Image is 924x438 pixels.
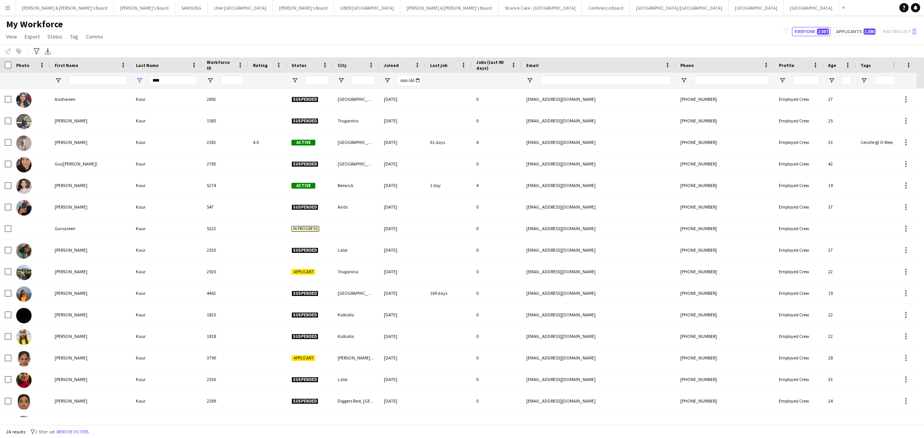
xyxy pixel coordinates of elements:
[16,179,32,194] img: Gurjot Kaur
[379,390,425,411] div: [DATE]
[472,261,522,282] div: 0
[131,89,202,110] div: Kaur
[824,175,856,196] div: 19
[131,153,202,174] div: Kaur
[522,390,676,411] div: [EMAIL_ADDRESS][DOMAIN_NAME]
[338,77,345,84] button: Open Filter Menu
[828,62,836,68] span: Age
[291,204,318,210] span: Suspended
[779,77,786,84] button: Open Filter Menu
[379,369,425,390] div: [DATE]
[150,76,198,85] input: Last Name Filter Input
[6,18,63,30] span: My Workforce
[425,283,472,304] div: 169 days
[50,326,131,347] div: [PERSON_NAME]
[22,32,43,42] a: Export
[522,132,676,153] div: [EMAIL_ADDRESS][DOMAIN_NAME]
[6,33,17,40] span: View
[291,247,318,253] span: Suspended
[856,132,902,153] div: CeraVe @ O Week 2025
[384,77,391,84] button: Open Filter Menu
[16,243,32,259] img: Harman Kaur
[333,283,379,304] div: [GEOGRAPHIC_DATA]
[291,161,318,167] span: Suspended
[522,261,676,282] div: [EMAIL_ADDRESS][DOMAIN_NAME]
[291,226,319,232] span: In progress
[824,261,856,282] div: 22
[630,0,729,15] button: [GEOGRAPHIC_DATA]/[GEOGRAPHIC_DATA]
[774,175,824,196] div: Employed Crew
[472,153,522,174] div: 0
[16,308,32,323] img: Mandeep Kaur
[25,33,40,40] span: Export
[398,76,421,85] input: Joined Filter Input
[50,390,131,411] div: [PERSON_NAME]
[86,33,103,40] span: Comms
[202,412,248,433] div: 1471
[16,157,32,172] img: Gia(Gurjit) Kaur
[824,132,856,153] div: 33
[472,347,522,368] div: 0
[333,89,379,110] div: [GEOGRAPHIC_DATA]
[824,369,856,390] div: 33
[334,0,400,15] button: UBER [GEOGRAPHIC_DATA]
[774,283,824,304] div: Employed Crew
[50,261,131,282] div: [PERSON_NAME]
[16,0,114,15] button: [PERSON_NAME] & [PERSON_NAME]'s Board
[202,390,248,411] div: 2289
[333,196,379,217] div: Airds
[333,347,379,368] div: [PERSON_NAME] South
[333,369,379,390] div: Lalor
[676,304,774,325] div: [PHONE_NUMBER]
[131,326,202,347] div: Kaur
[676,347,774,368] div: [PHONE_NUMBER]
[472,369,522,390] div: 0
[680,77,687,84] button: Open Filter Menu
[333,304,379,325] div: Kalkallo
[291,291,318,296] span: Suspended
[824,153,856,174] div: 42
[202,239,248,261] div: 2535
[202,132,248,153] div: 2381
[425,175,472,196] div: 1 day
[522,196,676,217] div: [EMAIL_ADDRESS][DOMAIN_NAME]
[540,76,671,85] input: Email Filter Input
[202,261,248,282] div: 2920
[131,196,202,217] div: Kaur
[131,369,202,390] div: Kaur
[50,196,131,217] div: [PERSON_NAME]
[793,76,819,85] input: Profile Filter Input
[16,265,32,280] img: Komalpreet Kaur
[202,369,248,390] div: 2536
[774,153,824,174] div: Employed Crew
[676,326,774,347] div: [PHONE_NUMBER]
[131,412,202,433] div: Kaur
[333,412,379,433] div: [GEOGRAPHIC_DATA]
[131,110,202,131] div: Kaur
[131,304,202,325] div: Kaur
[131,261,202,282] div: Kaur
[379,196,425,217] div: [DATE]
[522,369,676,390] div: [EMAIL_ADDRESS][DOMAIN_NAME]
[50,132,131,153] div: [PERSON_NAME]
[305,76,328,85] input: Status Filter Input
[860,77,867,84] button: Open Filter Menu
[526,62,539,68] span: Email
[499,0,582,15] button: Share A Coke - [GEOGRAPHIC_DATA]
[202,175,248,196] div: 5274
[784,0,839,15] button: [GEOGRAPHIC_DATA]
[817,28,829,35] span: 2,087
[291,334,318,339] span: Suspended
[202,347,248,368] div: 3790
[291,377,318,383] span: Suspended
[774,369,824,390] div: Employed Crew
[676,153,774,174] div: [PHONE_NUMBER]
[676,283,774,304] div: [PHONE_NUMBER]
[291,312,318,318] span: Suspended
[207,77,214,84] button: Open Filter Menu
[676,369,774,390] div: [PHONE_NUMBER]
[379,326,425,347] div: [DATE]
[202,304,248,325] div: 1815
[291,77,298,84] button: Open Filter Menu
[291,140,315,145] span: Active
